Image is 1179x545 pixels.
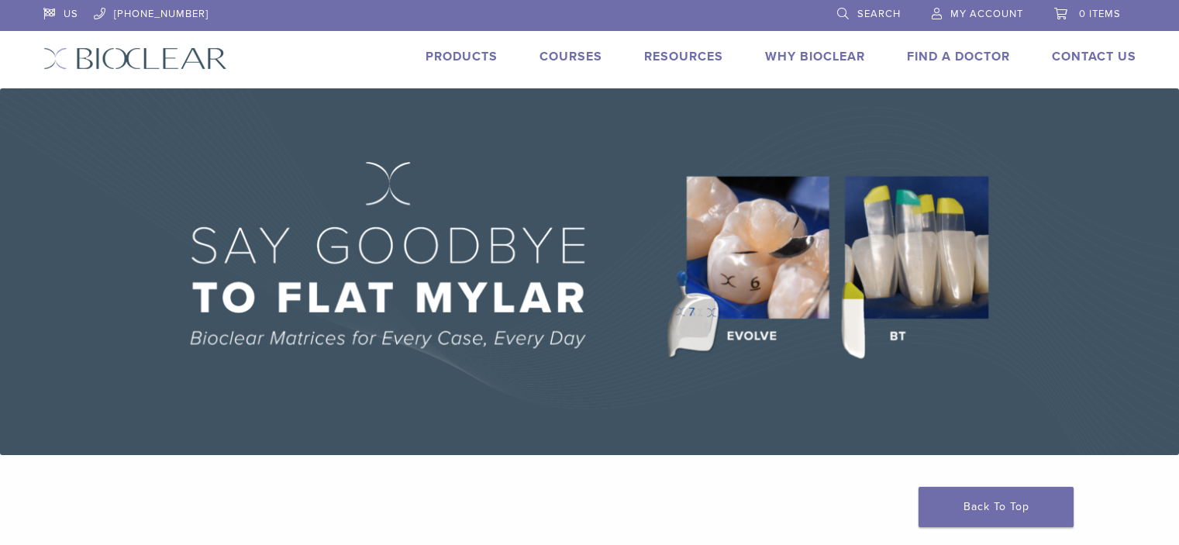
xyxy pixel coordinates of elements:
span: Search [857,8,901,20]
a: Contact Us [1052,49,1136,64]
span: My Account [950,8,1023,20]
a: Resources [644,49,723,64]
a: Courses [540,49,602,64]
a: Back To Top [919,487,1074,527]
span: 0 items [1079,8,1121,20]
a: Why Bioclear [765,49,865,64]
a: Find A Doctor [907,49,1010,64]
img: Bioclear [43,47,227,70]
a: Products [426,49,498,64]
